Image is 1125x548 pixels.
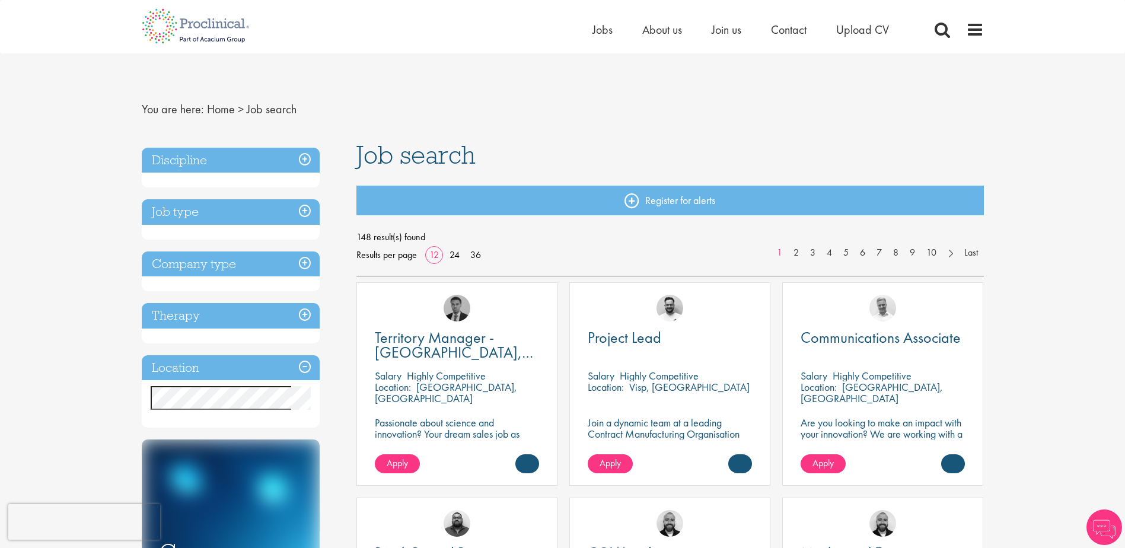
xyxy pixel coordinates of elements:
img: Emile De Beer [656,295,683,321]
a: 36 [466,248,485,261]
a: Apply [375,454,420,473]
p: Highly Competitive [833,369,912,383]
a: Upload CV [836,22,889,37]
a: 3 [804,246,821,260]
a: Register for alerts [356,186,984,215]
a: 10 [920,246,942,260]
span: 148 result(s) found [356,228,984,246]
span: Location: [588,380,624,394]
p: Join a dynamic team at a leading Contract Manufacturing Organisation (CMO) and contribute to grou... [588,417,752,473]
a: 4 [821,246,838,260]
span: Project Lead [588,327,661,348]
span: > [238,101,244,117]
a: 12 [425,248,443,261]
span: Salary [375,369,401,383]
a: 6 [854,246,871,260]
h3: Therapy [142,303,320,329]
a: Communications Associate [801,330,965,345]
span: Apply [812,457,834,469]
a: Contact [771,22,807,37]
span: Job search [247,101,297,117]
img: Chatbot [1086,509,1122,545]
a: About us [642,22,682,37]
span: Location: [801,380,837,394]
a: Last [958,246,984,260]
img: Jordan Kiely [869,510,896,537]
a: Jobs [592,22,613,37]
a: 5 [837,246,855,260]
h3: Company type [142,251,320,277]
a: 24 [445,248,464,261]
iframe: reCAPTCHA [8,504,160,540]
span: Apply [387,457,408,469]
p: [GEOGRAPHIC_DATA], [GEOGRAPHIC_DATA] [801,380,943,405]
span: Communications Associate [801,327,961,348]
span: Job search [356,139,476,171]
p: Visp, [GEOGRAPHIC_DATA] [629,380,750,394]
span: Salary [801,369,827,383]
h3: Discipline [142,148,320,173]
a: breadcrumb link [207,101,235,117]
span: Apply [600,457,621,469]
a: 9 [904,246,921,260]
p: Highly Competitive [407,369,486,383]
a: Territory Manager - [GEOGRAPHIC_DATA], [GEOGRAPHIC_DATA] [375,330,539,360]
img: Joshua Bye [869,295,896,321]
a: 7 [871,246,888,260]
img: Jordan Kiely [656,510,683,537]
a: 8 [887,246,904,260]
span: Territory Manager - [GEOGRAPHIC_DATA], [GEOGRAPHIC_DATA] [375,327,533,377]
span: You are here: [142,101,204,117]
a: Join us [712,22,741,37]
a: 2 [788,246,805,260]
p: Passionate about science and innovation? Your dream sales job as Territory Manager awaits! [375,417,539,451]
p: [GEOGRAPHIC_DATA], [GEOGRAPHIC_DATA] [375,380,517,405]
img: Ashley Bennett [444,510,470,537]
img: Carl Gbolade [444,295,470,321]
a: 1 [771,246,788,260]
span: Salary [588,369,614,383]
span: Results per page [356,246,417,264]
p: Highly Competitive [620,369,699,383]
h3: Job type [142,199,320,225]
span: Location: [375,380,411,394]
a: Project Lead [588,330,752,345]
h3: Location [142,355,320,381]
a: Apply [801,454,846,473]
p: Are you looking to make an impact with your innovation? We are working with a well-established ph... [801,417,965,485]
a: Apply [588,454,633,473]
